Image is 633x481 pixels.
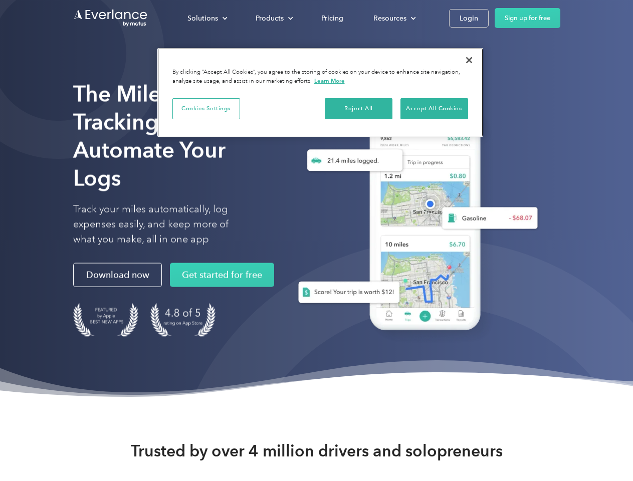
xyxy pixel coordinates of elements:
div: Privacy [157,48,483,137]
a: Pricing [311,10,353,27]
a: More information about your privacy, opens in a new tab [314,77,345,84]
a: Sign up for free [495,8,560,28]
div: Solutions [187,12,218,25]
div: Products [246,10,301,27]
a: Download now [73,263,162,287]
a: Go to homepage [73,9,148,28]
button: Cookies Settings [172,98,240,119]
div: By clicking “Accept All Cookies”, you agree to the storing of cookies on your device to enhance s... [172,68,468,86]
div: Resources [373,12,406,25]
div: Cookie banner [157,48,483,137]
img: Badge for Featured by Apple Best New Apps [73,303,138,337]
strong: Trusted by over 4 million drivers and solopreneurs [131,441,503,461]
button: Reject All [325,98,392,119]
div: Solutions [177,10,236,27]
p: Track your miles automatically, log expenses easily, and keep more of what you make, all in one app [73,202,252,247]
img: Everlance, mileage tracker app, expense tracking app [282,95,546,345]
button: Close [458,49,480,71]
div: Pricing [321,12,343,25]
div: Resources [363,10,424,27]
button: Accept All Cookies [400,98,468,119]
a: Get started for free [170,263,274,287]
div: Products [256,12,284,25]
img: 4.9 out of 5 stars on the app store [150,303,216,337]
div: Login [460,12,478,25]
a: Login [449,9,489,28]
